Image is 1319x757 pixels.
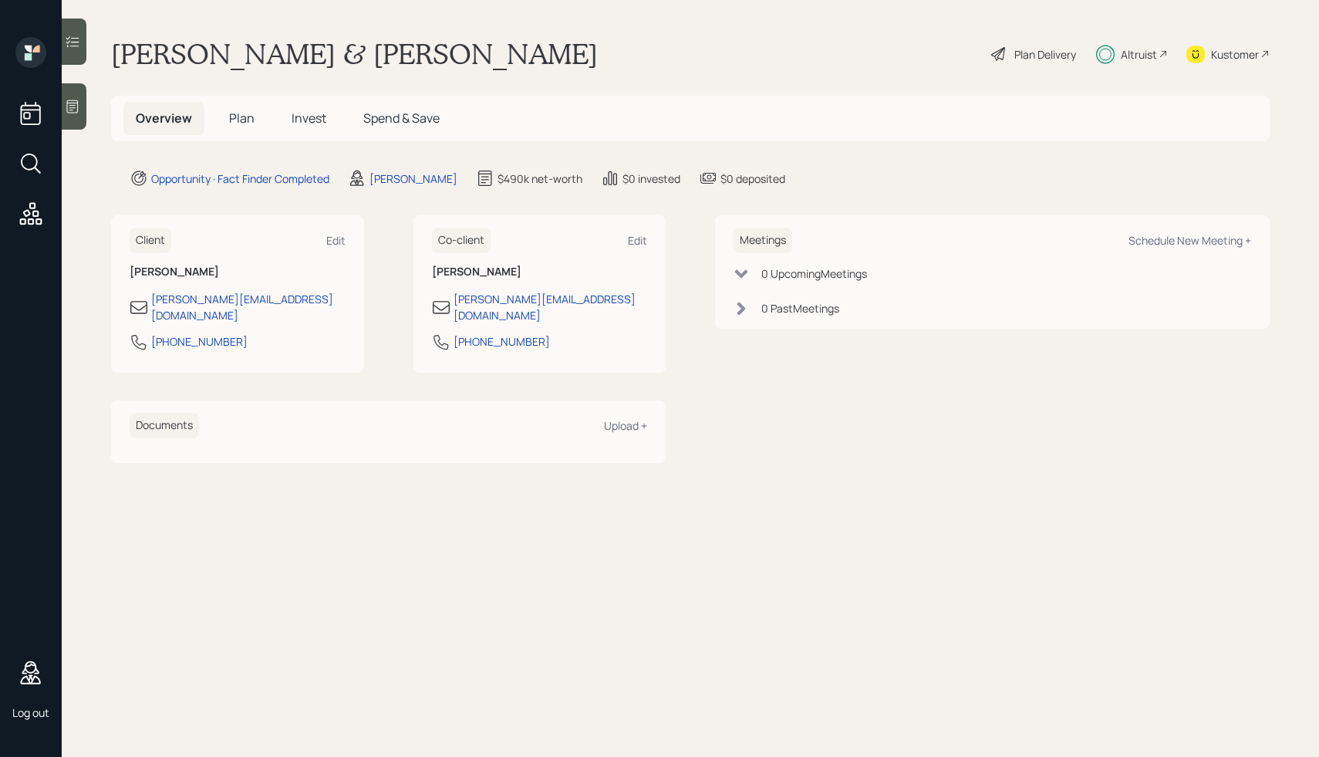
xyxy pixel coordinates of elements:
[622,171,680,187] div: $0 invested
[363,110,440,127] span: Spend & Save
[136,110,192,127] span: Overview
[130,265,346,279] h6: [PERSON_NAME]
[1014,46,1076,63] div: Plan Delivery
[151,333,248,350] div: [PHONE_NUMBER]
[628,233,647,248] div: Edit
[130,228,171,253] h6: Client
[604,418,647,433] div: Upload +
[761,300,839,316] div: 0 Past Meeting s
[432,265,648,279] h6: [PERSON_NAME]
[1211,46,1259,63] div: Kustomer
[111,37,598,71] h1: [PERSON_NAME] & [PERSON_NAME]
[151,291,346,323] div: [PERSON_NAME][EMAIL_ADDRESS][DOMAIN_NAME]
[130,413,199,438] h6: Documents
[12,705,49,720] div: Log out
[454,291,648,323] div: [PERSON_NAME][EMAIL_ADDRESS][DOMAIN_NAME]
[454,333,550,350] div: [PHONE_NUMBER]
[1128,233,1251,248] div: Schedule New Meeting +
[734,228,792,253] h6: Meetings
[326,233,346,248] div: Edit
[229,110,255,127] span: Plan
[292,110,326,127] span: Invest
[720,171,785,187] div: $0 deposited
[151,171,329,187] div: Opportunity · Fact Finder Completed
[369,171,457,187] div: [PERSON_NAME]
[432,228,491,253] h6: Co-client
[1121,46,1157,63] div: Altruist
[761,265,867,282] div: 0 Upcoming Meeting s
[498,171,582,187] div: $490k net-worth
